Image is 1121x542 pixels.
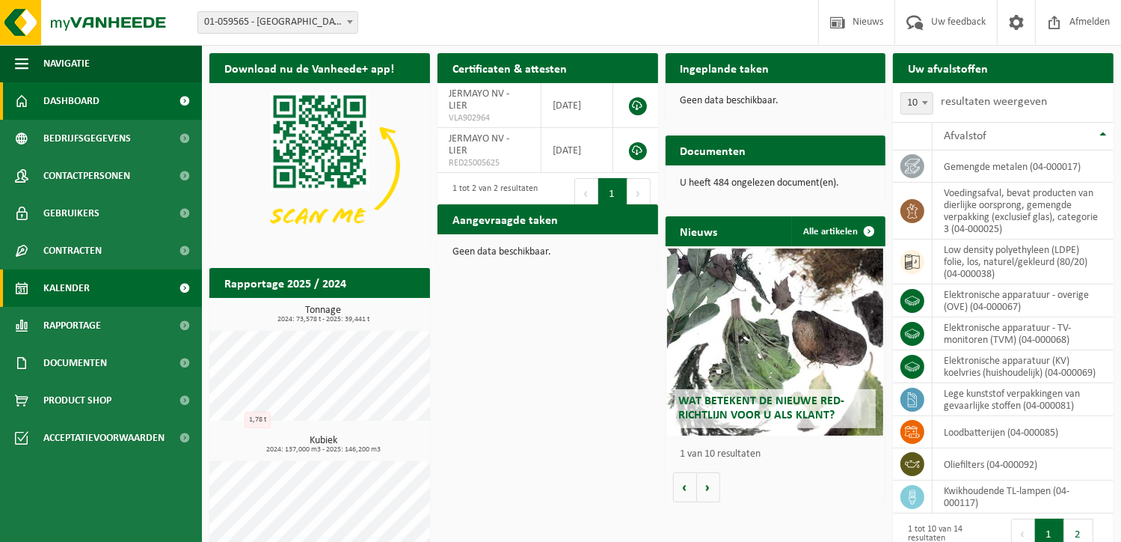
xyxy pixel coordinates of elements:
td: elektronische apparatuur - TV-monitoren (TVM) (04-000068) [933,317,1114,350]
label: resultaten weergeven [941,96,1047,108]
td: elektronische apparatuur - overige (OVE) (04-000067) [933,284,1114,317]
span: Product Shop [43,382,111,419]
h2: Certificaten & attesten [437,53,582,82]
h3: Tonnage [217,305,430,323]
span: Contracten [43,232,102,270]
span: 01-059565 - JERMAYO NV - LIER [198,12,357,33]
img: Download de VHEPlus App [209,83,430,249]
span: JERMAYO NV - LIER [449,88,509,112]
span: Rapportage [43,307,101,344]
span: 10 [900,92,933,115]
span: Gebruikers [43,195,99,232]
p: U heeft 484 ongelezen document(en). [681,178,871,189]
button: 1 [598,178,627,208]
h2: Rapportage 2025 / 2024 [209,268,361,297]
span: 2024: 137,000 m3 - 2025: 146,200 m3 [217,446,430,454]
span: Navigatie [43,45,90,82]
span: RED25005625 [449,157,529,169]
span: 01-059565 - JERMAYO NV - LIER [197,11,358,34]
h2: Download nu de Vanheede+ app! [209,53,409,82]
td: [DATE] [541,128,613,173]
a: Alle artikelen [791,216,884,246]
p: Geen data beschikbaar. [452,247,643,258]
span: Wat betekent de nieuwe RED-richtlijn voor u als klant? [678,395,844,421]
span: Bedrijfsgegevens [43,120,131,157]
span: JERMAYO NV - LIER [449,133,509,156]
td: elektronische apparatuur (KV) koelvries (huishoudelijk) (04-000069) [933,350,1114,383]
h2: Ingeplande taken [666,53,784,82]
h3: Kubiek [217,436,430,454]
td: lege kunststof verpakkingen van gevaarlijke stoffen (04-000081) [933,383,1114,416]
span: Acceptatievoorwaarden [43,419,165,457]
span: Kalender [43,270,90,307]
button: Next [627,178,651,208]
a: Bekijk rapportage [319,297,429,327]
p: 1 van 10 resultaten [681,449,879,460]
h2: Uw afvalstoffen [893,53,1003,82]
td: gemengde metalen (04-000017) [933,150,1114,183]
p: Geen data beschikbaar. [681,96,871,106]
h2: Nieuws [666,216,733,246]
div: 1,78 t [245,412,271,428]
a: Wat betekent de nieuwe RED-richtlijn voor u als klant? [667,249,883,436]
span: Afvalstof [944,130,986,142]
h2: Documenten [666,135,761,165]
td: kwikhoudende TL-lampen (04-000117) [933,481,1114,514]
td: low density polyethyleen (LDPE) folie, los, naturel/gekleurd (80/20) (04-000038) [933,240,1114,284]
button: Previous [574,178,598,208]
button: Volgende [697,472,720,502]
span: 2024: 73,578 t - 2025: 39,441 t [217,316,430,323]
span: 10 [901,93,933,114]
td: voedingsafval, bevat producten van dierlijke oorsprong, gemengde verpakking (exclusief glas), cat... [933,183,1114,240]
span: Documenten [43,344,107,382]
td: oliefilters (04-000092) [933,448,1114,481]
span: Contactpersonen [43,157,130,195]
td: loodbatterijen (04-000085) [933,416,1114,448]
button: Vorige [673,472,697,502]
span: Dashboard [43,82,99,120]
div: 1 tot 2 van 2 resultaten [445,177,538,210]
td: [DATE] [541,83,613,128]
h2: Aangevraagde taken [437,204,573,234]
span: VLA902964 [449,112,529,124]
